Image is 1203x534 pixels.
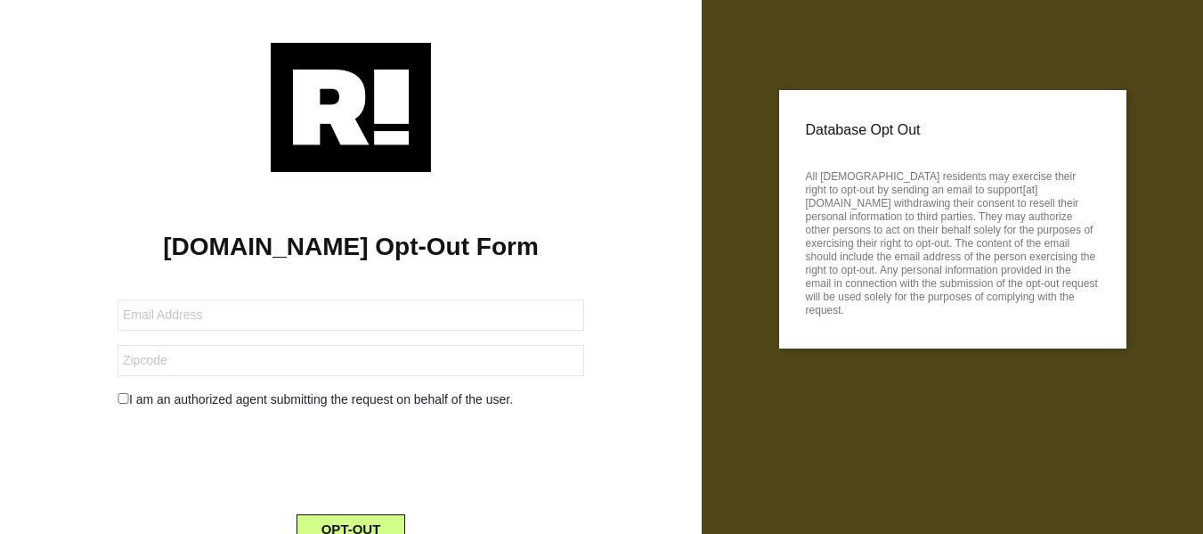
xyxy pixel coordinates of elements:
[104,390,597,409] div: I am an authorized agent submitting the request on behalf of the user.
[118,300,584,331] input: Email Address
[806,165,1100,317] p: All [DEMOGRAPHIC_DATA] residents may exercise their right to opt-out by sending an email to suppo...
[27,232,675,262] h1: [DOMAIN_NAME] Opt-Out Form
[806,117,1100,144] p: Database Opt Out
[215,423,486,493] iframe: reCAPTCHA
[271,43,431,172] img: Retention.com
[118,345,584,376] input: Zipcode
